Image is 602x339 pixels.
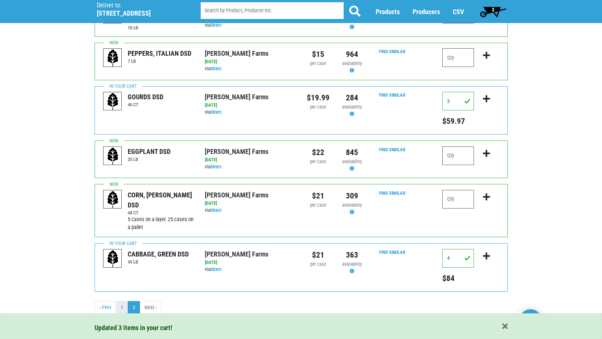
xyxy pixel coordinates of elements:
div: $21 [307,249,329,261]
a: Find Similar [379,190,405,196]
input: Search by Product, Producer etc. [201,2,344,19]
div: GOURDS DSD [128,92,163,102]
div: per case [307,104,329,111]
div: 284 [341,92,363,104]
span: availability [342,261,362,267]
a: Find Similar [379,249,405,255]
div: [DATE] [205,102,295,109]
div: [DATE] [205,156,295,164]
h5: Total price [442,274,474,283]
a: Direct [210,164,222,169]
div: via [205,109,295,116]
span: availability [342,104,362,110]
div: via [205,22,295,29]
div: $15 [307,48,329,60]
div: EGGPLANT DSD [128,146,171,156]
div: Availability may be subject to change. [341,104,363,118]
div: via [205,207,295,214]
div: CORN, [PERSON_NAME] DSD [128,190,194,210]
span: availability [342,202,362,208]
div: 964 [341,48,363,60]
h6: 25 LB [128,156,171,162]
h6: 10 LB [128,25,194,30]
a: Direct [210,109,222,115]
a: CSV [453,8,464,16]
img: placeholder-variety-43d6402dacf2d531de610a020419775a.svg [103,92,122,111]
a: Direct [210,267,222,272]
img: placeholder-variety-43d6402dacf2d531de610a020419775a.svg [103,49,122,67]
img: placeholder-variety-43d6402dacf2d531de610a020419775a.svg [103,147,122,165]
div: 363 [341,249,363,261]
a: Direct [210,66,222,71]
div: per case [307,202,329,209]
a: Producers [413,8,440,16]
a: 3 [477,4,510,19]
p: Deliver to: [97,2,182,9]
a: [PERSON_NAME] Farms [205,191,268,199]
h5: Total price [442,116,474,126]
div: via [205,266,295,273]
div: PEPPERS, ITALIAN DSD [128,48,191,58]
div: 845 [341,146,363,158]
a: Find Similar [379,49,405,54]
div: Availability may be subject to change. [341,261,363,275]
div: via [205,65,295,72]
a: Direct [210,207,222,213]
a: Find Similar [379,92,405,98]
div: $19.99 [307,92,329,104]
a: [PERSON_NAME] Farms [205,93,268,101]
input: Qty [442,92,474,110]
input: Qty [442,190,474,209]
div: Updated 3 items in your cart! [95,323,508,333]
a: Direct [210,22,222,28]
img: placeholder-variety-43d6402dacf2d531de610a020419775a.svg [103,190,122,209]
div: CABBAGE, GREEN DSD [128,249,189,259]
span: 5 cases on a layer. 25 cases on a pallet [128,216,194,231]
div: 309 [341,190,363,202]
a: [PERSON_NAME] Farms [205,148,268,155]
div: [DATE] [205,58,295,65]
h6: 7 LB [128,58,191,64]
input: Qty [442,249,474,268]
div: [DATE] [205,200,295,207]
h6: 45 LB [128,259,189,265]
div: via [205,164,295,171]
h6: 40 CT [128,102,163,107]
a: Find Similar [379,147,405,152]
div: [DATE] [205,259,295,266]
span: availability [342,61,362,66]
a: [PERSON_NAME] Farms [205,250,268,258]
img: placeholder-variety-43d6402dacf2d531de610a020419775a.svg [103,249,122,268]
span: availability [342,159,362,164]
div: per case [307,261,329,268]
a: 1 [116,301,128,314]
h5: [STREET_ADDRESS] [97,9,182,17]
input: Qty [442,146,474,165]
div: per case [307,60,329,67]
div: $22 [307,146,329,158]
a: [PERSON_NAME] Farms [205,49,268,57]
a: Products [376,8,400,16]
nav: pager [95,301,508,314]
div: $21 [307,190,329,202]
div: per case [307,158,329,165]
a: previous [95,301,116,314]
h6: 48 CT [128,210,194,216]
span: 3 [492,7,494,13]
input: Qty [442,48,474,67]
a: 2 [128,301,140,314]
